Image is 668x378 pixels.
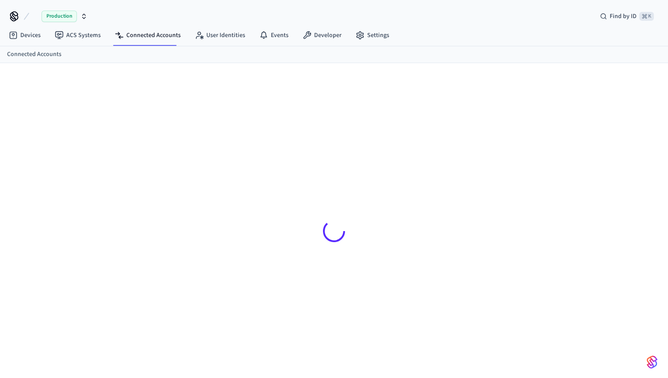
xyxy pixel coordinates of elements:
a: Devices [2,27,48,43]
img: SeamLogoGradient.69752ec5.svg [647,355,657,369]
span: ⌘ K [639,12,654,21]
a: Developer [296,27,349,43]
a: Connected Accounts [7,50,61,59]
div: Find by ID⌘ K [593,8,661,24]
a: Events [252,27,296,43]
a: Settings [349,27,396,43]
span: Find by ID [610,12,637,21]
span: Production [42,11,77,22]
a: ACS Systems [48,27,108,43]
a: User Identities [188,27,252,43]
a: Connected Accounts [108,27,188,43]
